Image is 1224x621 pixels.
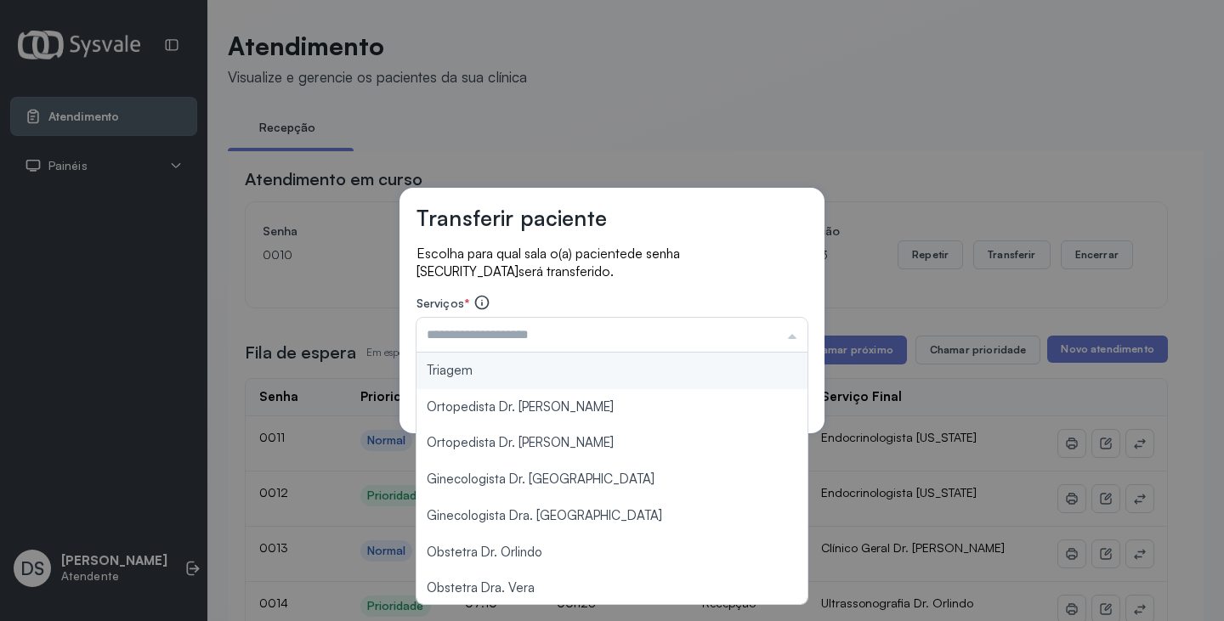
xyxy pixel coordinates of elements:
[416,570,807,607] li: Obstetra Dra. Vera
[416,245,807,280] p: Escolha para qual sala o(a) paciente será transferido.
[416,461,807,498] li: Ginecologista Dr. [GEOGRAPHIC_DATA]
[416,246,680,279] span: de senha [SECURITY_DATA]
[416,498,807,534] li: Ginecologista Dra. [GEOGRAPHIC_DATA]
[416,353,807,389] li: Triagem
[416,205,607,231] h3: Transferir paciente
[416,425,807,461] li: Ortopedista Dr. [PERSON_NAME]
[416,534,807,571] li: Obstetra Dr. Orlindo
[416,296,464,310] span: Serviços
[416,389,807,426] li: Ortopedista Dr. [PERSON_NAME]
